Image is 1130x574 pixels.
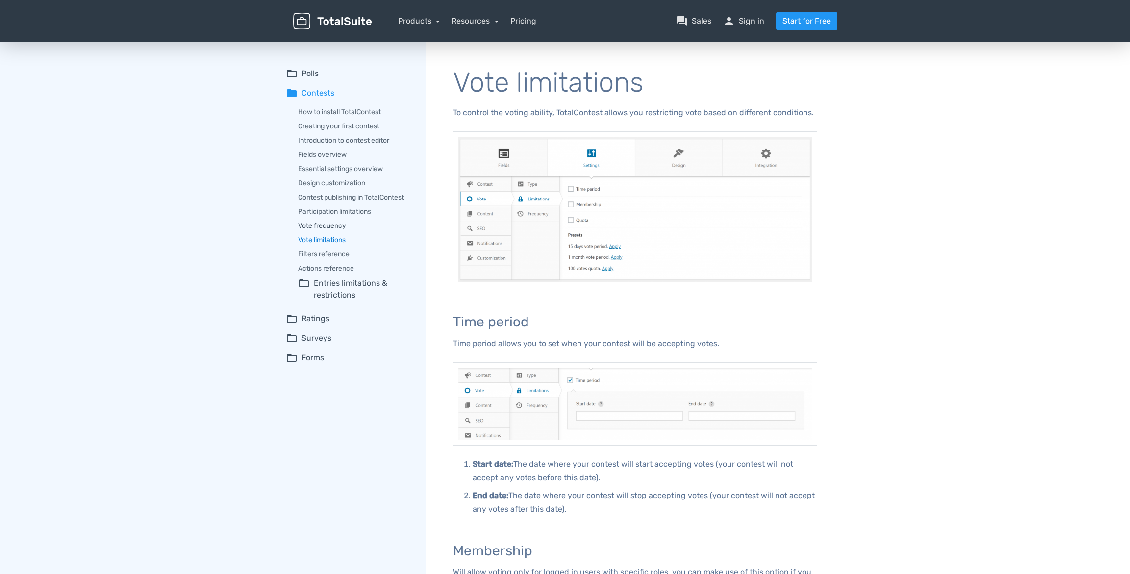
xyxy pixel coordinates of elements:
[298,178,412,188] a: Design customization
[723,15,735,27] span: person
[298,206,412,217] a: Participation limitations
[286,313,298,324] span: folder_open
[286,87,412,99] summary: folderContests
[298,150,412,160] a: Fields overview
[453,315,817,330] h3: Time period
[473,491,508,500] b: End date:
[453,68,817,98] h1: Vote limitations
[286,68,412,79] summary: folder_openPolls
[298,135,412,146] a: Introduction to contest editor
[298,277,310,301] span: folder_open
[286,313,412,324] summary: folder_openRatings
[298,263,412,274] a: Actions reference
[452,16,499,25] a: Resources
[298,277,412,301] summary: folder_openEntries limitations & restrictions
[453,337,817,350] p: Time period allows you to set when your contest will be accepting votes.
[298,249,412,259] a: Filters reference
[298,192,412,202] a: Contest publishing in TotalContest
[473,489,817,516] p: The date where your contest will stop accepting votes (your contest will not accept any votes aft...
[676,15,711,27] a: question_answerSales
[398,16,440,25] a: Products
[298,164,412,174] a: Essential settings overview
[453,544,817,559] h3: Membership
[453,362,817,446] img: Date limitation
[286,68,298,79] span: folder_open
[286,87,298,99] span: folder
[776,12,837,30] a: Start for Free
[298,121,412,131] a: Creating your first contest
[723,15,764,27] a: personSign in
[453,131,817,287] img: Voting limitations
[676,15,688,27] span: question_answer
[298,221,412,231] a: Vote frequency
[473,457,817,485] p: The date where your contest will start accepting votes (your contest will not accept any votes be...
[293,13,372,30] img: TotalSuite for WordPress
[298,235,412,245] a: Vote limitations
[510,15,536,27] a: Pricing
[453,106,817,120] p: To control the voting ability, TotalContest allows you restricting vote based on different condit...
[473,459,513,469] b: Start date:
[286,332,298,344] span: folder_open
[286,352,412,364] summary: folder_openForms
[286,352,298,364] span: folder_open
[286,332,412,344] summary: folder_openSurveys
[298,107,412,117] a: How to install TotalContest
